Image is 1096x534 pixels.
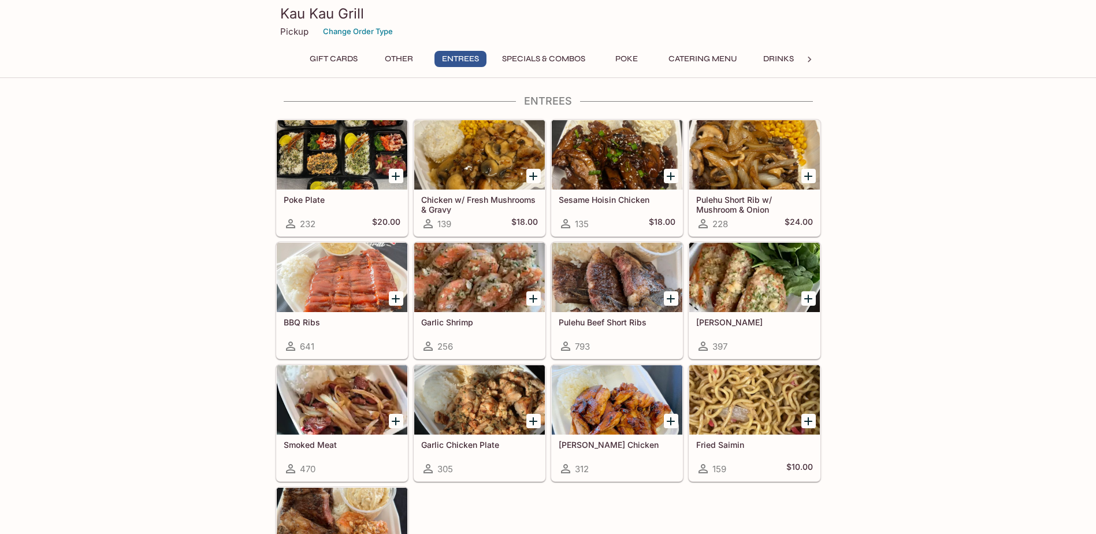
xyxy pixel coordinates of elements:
[551,242,683,359] a: Pulehu Beef Short Ribs793
[712,218,728,229] span: 228
[662,51,744,67] button: Catering Menu
[801,414,816,428] button: Add Fried Saimin
[300,218,315,229] span: 232
[559,317,675,327] h5: Pulehu Beef Short Ribs
[277,365,407,435] div: Smoked Meat
[753,51,805,67] button: Drinks
[559,195,675,205] h5: Sesame Hoisin Chicken
[414,365,545,481] a: Garlic Chicken Plate305
[421,440,538,450] h5: Garlic Chicken Plate
[276,365,408,481] a: Smoked Meat470
[421,195,538,214] h5: Chicken w/ Fresh Mushrooms & Gravy
[712,463,726,474] span: 159
[801,169,816,183] button: Add Pulehu Short Rib w/ Mushroom & Onion
[575,341,590,352] span: 793
[276,120,408,236] a: Poke Plate232$20.00
[276,95,821,107] h4: Entrees
[414,365,545,435] div: Garlic Chicken Plate
[437,341,453,352] span: 256
[689,243,820,312] div: Garlic Ahi
[303,51,364,67] button: Gift Cards
[712,341,727,352] span: 397
[277,243,407,312] div: BBQ Ribs
[526,414,541,428] button: Add Garlic Chicken Plate
[389,169,403,183] button: Add Poke Plate
[437,218,451,229] span: 139
[318,23,398,40] button: Change Order Type
[689,120,820,190] div: Pulehu Short Rib w/ Mushroom & Onion
[434,51,486,67] button: Entrees
[689,365,820,435] div: Fried Saimin
[414,242,545,359] a: Garlic Shrimp256
[601,51,653,67] button: Poke
[276,242,408,359] a: BBQ Ribs641
[801,291,816,306] button: Add Garlic Ahi
[414,243,545,312] div: Garlic Shrimp
[664,291,678,306] button: Add Pulehu Beef Short Ribs
[559,440,675,450] h5: [PERSON_NAME] Chicken
[649,217,675,231] h5: $18.00
[300,341,314,352] span: 641
[496,51,592,67] button: Specials & Combos
[696,195,813,214] h5: Pulehu Short Rib w/ Mushroom & Onion
[526,169,541,183] button: Add Chicken w/ Fresh Mushrooms & Gravy
[389,291,403,306] button: Add BBQ Ribs
[414,120,545,236] a: Chicken w/ Fresh Mushrooms & Gravy139$18.00
[414,120,545,190] div: Chicken w/ Fresh Mushrooms & Gravy
[575,218,589,229] span: 135
[552,120,682,190] div: Sesame Hoisin Chicken
[526,291,541,306] button: Add Garlic Shrimp
[280,26,309,37] p: Pickup
[786,462,813,476] h5: $10.00
[389,414,403,428] button: Add Smoked Meat
[689,120,820,236] a: Pulehu Short Rib w/ Mushroom & Onion228$24.00
[551,120,683,236] a: Sesame Hoisin Chicken135$18.00
[300,463,315,474] span: 470
[552,365,682,435] div: Teri Chicken
[511,217,538,231] h5: $18.00
[785,217,813,231] h5: $24.00
[551,365,683,481] a: [PERSON_NAME] Chicken312
[696,317,813,327] h5: [PERSON_NAME]
[689,242,820,359] a: [PERSON_NAME]397
[437,463,453,474] span: 305
[664,169,678,183] button: Add Sesame Hoisin Chicken
[373,51,425,67] button: Other
[689,365,820,481] a: Fried Saimin159$10.00
[421,317,538,327] h5: Garlic Shrimp
[284,440,400,450] h5: Smoked Meat
[696,440,813,450] h5: Fried Saimin
[284,317,400,327] h5: BBQ Ribs
[575,463,589,474] span: 312
[664,414,678,428] button: Add Teri Chicken
[552,243,682,312] div: Pulehu Beef Short Ribs
[372,217,400,231] h5: $20.00
[280,5,816,23] h3: Kau Kau Grill
[277,120,407,190] div: Poke Plate
[284,195,400,205] h5: Poke Plate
